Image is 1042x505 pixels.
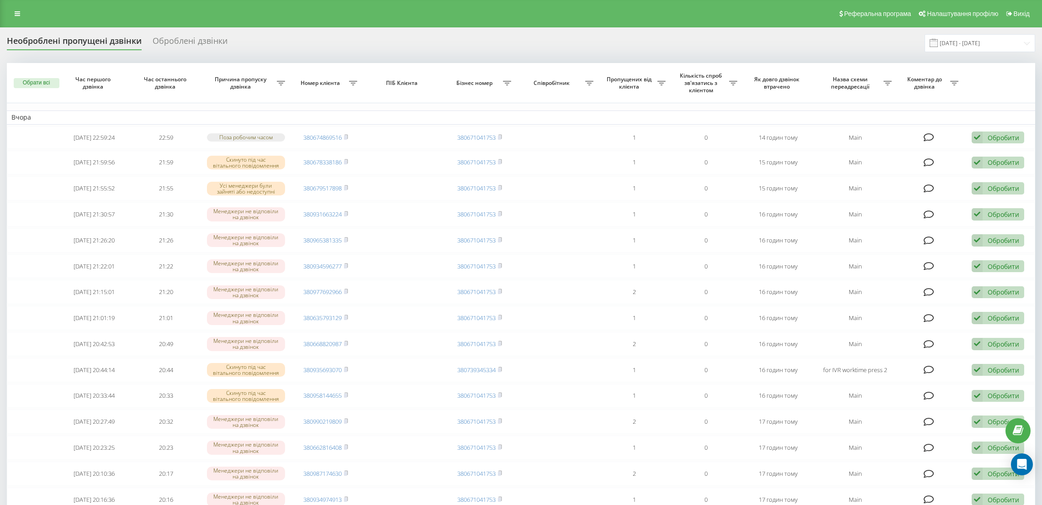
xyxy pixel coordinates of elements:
div: Менеджери не відповіли на дзвінок [207,441,285,454]
div: Скинуто під час вітального повідомлення [207,389,285,403]
div: Менеджери не відповіли на дзвінок [207,467,285,480]
a: 380935693070 [303,366,342,374]
a: 380668820987 [303,340,342,348]
a: 380671041753 [457,133,496,142]
td: 2 [598,410,670,434]
a: 380671041753 [457,417,496,426]
a: 380671041753 [457,495,496,504]
td: 20:44 [130,358,202,382]
td: 17 годин тому [742,462,814,486]
td: 15 годин тому [742,151,814,175]
div: Оброблені дзвінки [153,36,227,50]
td: 0 [670,410,742,434]
td: 15 годин тому [742,176,814,200]
div: Обробити [988,236,1019,245]
td: Вчора [7,110,1035,124]
a: 380739345334 [457,366,496,374]
a: 380965381335 [303,236,342,244]
td: 1 [598,176,670,200]
div: Обробити [988,340,1019,348]
td: 21:22 [130,254,202,279]
td: [DATE] 20:10:36 [58,462,131,486]
div: Скинуто під час вітального повідомлення [207,363,285,377]
td: 0 [670,254,742,279]
span: Співробітник [520,79,585,87]
td: for IVR worktime press 2 [814,358,896,382]
span: Вихід [1014,10,1030,17]
td: 0 [670,332,742,356]
td: [DATE] 22:59:24 [58,126,131,149]
td: 16 годин тому [742,280,814,304]
a: 380934596277 [303,262,342,270]
button: Обрати всі [14,78,59,88]
a: 380635793129 [303,314,342,322]
td: 0 [670,358,742,382]
a: 380671041753 [457,158,496,166]
span: Номер клієнта [294,79,349,87]
td: Main [814,126,896,149]
div: Менеджери не відповіли на дзвінок [207,207,285,221]
td: 1 [598,254,670,279]
div: Обробити [988,443,1019,452]
td: 16 годин тому [742,306,814,330]
td: 0 [670,151,742,175]
td: 16 годин тому [742,358,814,382]
td: [DATE] 20:27:49 [58,410,131,434]
td: 1 [598,126,670,149]
td: 0 [670,280,742,304]
div: Обробити [988,417,1019,426]
span: Реферальна програма [844,10,911,17]
a: 380671041753 [457,469,496,478]
div: Скинуто під час вітального повідомлення [207,156,285,169]
td: 0 [670,228,742,252]
td: 1 [598,436,670,460]
td: 17 годин тому [742,410,814,434]
td: [DATE] 20:23:25 [58,436,131,460]
td: Main [814,254,896,279]
td: 1 [598,151,670,175]
td: [DATE] 21:59:56 [58,151,131,175]
td: 22:59 [130,126,202,149]
td: Main [814,151,896,175]
a: 380671041753 [457,314,496,322]
td: Main [814,280,896,304]
a: 380674869516 [303,133,342,142]
a: 380990219809 [303,417,342,426]
div: Обробити [988,288,1019,296]
td: 21:26 [130,228,202,252]
td: 21:59 [130,151,202,175]
span: Причина пропуску дзвінка [207,76,277,90]
span: Бізнес номер [449,79,503,87]
td: 0 [670,202,742,226]
td: Main [814,462,896,486]
td: Main [814,228,896,252]
td: 20:32 [130,410,202,434]
div: Обробити [988,469,1019,478]
span: Час першого дзвінка [66,76,122,90]
div: Необроблені пропущені дзвінки [7,36,142,50]
td: 2 [598,462,670,486]
div: Обробити [988,495,1019,504]
td: 0 [670,462,742,486]
td: 2 [598,332,670,356]
td: 0 [670,436,742,460]
span: Час останнього дзвінка [138,76,195,90]
a: 380934974913 [303,495,342,504]
td: 0 [670,306,742,330]
div: Обробити [988,262,1019,271]
td: 16 годин тому [742,332,814,356]
td: [DATE] 21:55:52 [58,176,131,200]
td: 20:49 [130,332,202,356]
td: Main [814,436,896,460]
a: 380977692966 [303,288,342,296]
td: Main [814,176,896,200]
td: 20:17 [130,462,202,486]
div: Поза робочим часом [207,133,285,141]
div: Обробити [988,210,1019,219]
span: ПІБ Клієнта [370,79,436,87]
div: Менеджери не відповіли на дзвінок [207,337,285,351]
td: [DATE] 20:44:14 [58,358,131,382]
a: 380679517898 [303,184,342,192]
td: 20:23 [130,436,202,460]
div: Менеджери не відповіли на дзвінок [207,285,285,299]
